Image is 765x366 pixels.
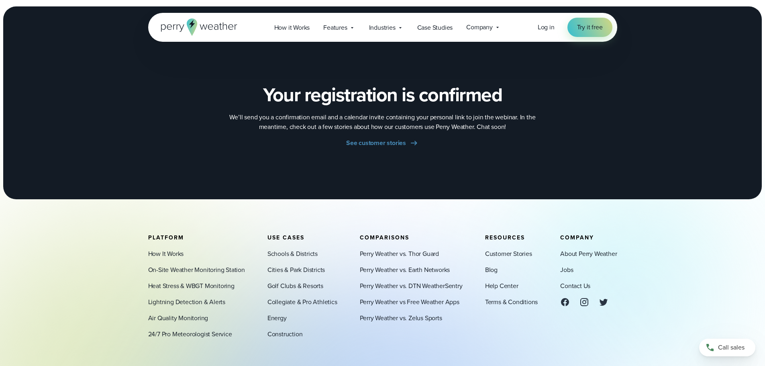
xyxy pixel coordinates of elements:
[485,233,525,242] span: Resources
[360,313,442,323] a: Perry Weather vs. Zelus Sports
[148,313,208,323] a: Air Quality Monitoring
[369,23,396,33] span: Industries
[360,265,450,275] a: Perry Weather vs. Earth Networks
[267,265,325,275] a: Cities & Park Districts
[538,22,555,32] a: Log in
[485,281,518,291] a: Help Center
[560,265,573,275] a: Jobs
[148,249,184,259] a: How It Works
[148,265,245,275] a: On-Site Weather Monitoring Station
[148,281,235,291] a: Heat Stress & WBGT Monitoring
[323,23,347,33] span: Features
[148,329,232,339] a: 24/7 Pro Meteorologist Service
[267,249,318,259] a: Schools & Districts
[267,233,304,242] span: Use Cases
[267,19,317,36] a: How it Works
[346,138,419,148] a: See customer stories
[485,297,538,307] a: Terms & Conditions
[360,297,459,307] a: Perry Weather vs Free Weather Apps
[417,23,453,33] span: Case Studies
[577,22,603,32] span: Try it free
[560,233,594,242] span: Company
[267,329,303,339] a: Construction
[360,281,463,291] a: Perry Weather vs. DTN WeatherSentry
[485,265,498,275] a: Blog
[360,249,439,259] a: Perry Weather vs. Thor Guard
[222,112,543,132] p: We’ll send you a confirmation email and a calendar invite containing your personal link to join t...
[263,84,502,106] h2: Your registration is confirmed
[267,313,287,323] a: Energy
[410,19,460,36] a: Case Studies
[560,281,590,291] a: Contact Us
[567,18,612,37] a: Try it free
[485,249,532,259] a: Customer Stories
[466,22,493,32] span: Company
[148,297,225,307] a: Lightning Detection & Alerts
[699,339,755,356] a: Call sales
[718,343,745,352] span: Call sales
[267,281,323,291] a: Golf Clubs & Resorts
[360,233,409,242] span: Comparisons
[267,297,337,307] a: Collegiate & Pro Athletics
[346,138,406,148] span: See customer stories
[148,233,184,242] span: Platform
[274,23,310,33] span: How it Works
[560,249,617,259] a: About Perry Weather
